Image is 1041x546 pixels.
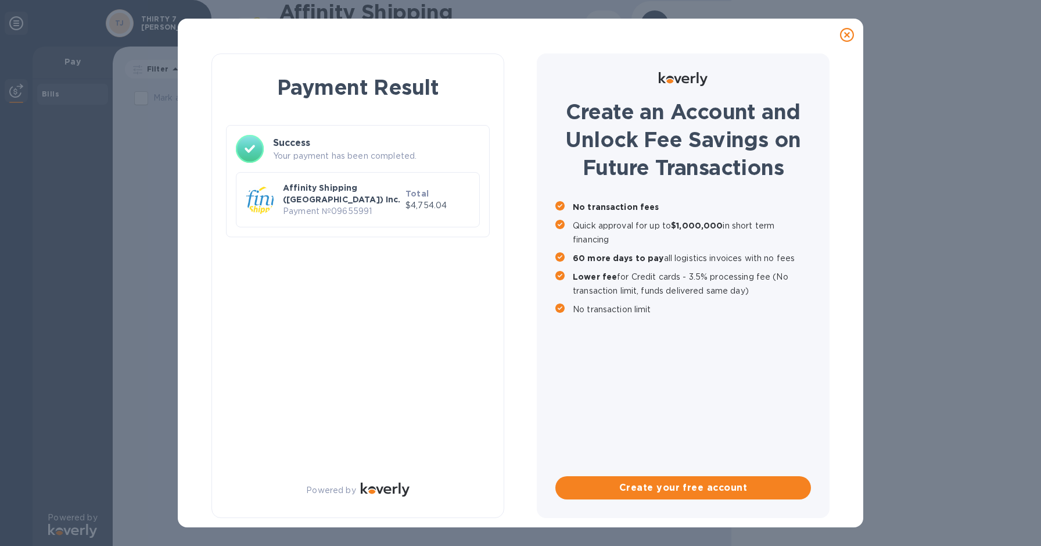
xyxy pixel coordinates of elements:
[555,476,811,499] button: Create your free account
[273,136,480,150] h3: Success
[555,98,811,181] h1: Create an Account and Unlock Fee Savings on Future Transactions
[283,182,401,205] p: Affinity Shipping ([GEOGRAPHIC_DATA]) Inc.
[405,199,470,212] p: $4,754.04
[573,251,811,265] p: all logistics invoices with no fees
[306,484,356,497] p: Powered by
[573,272,617,281] b: Lower fee
[671,221,723,230] b: $1,000,000
[573,254,664,263] b: 60 more days to pay
[283,205,401,217] p: Payment № 09655991
[659,72,708,86] img: Logo
[405,189,429,198] b: Total
[573,202,659,212] b: No transaction fees
[573,302,811,316] p: No transaction limit
[573,219,811,247] p: Quick approval for up to in short term financing
[231,73,485,102] h1: Payment Result
[565,481,802,495] span: Create your free account
[273,150,480,162] p: Your payment has been completed.
[361,483,410,497] img: Logo
[573,270,811,298] p: for Credit cards - 3.5% processing fee (No transaction limit, funds delivered same day)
